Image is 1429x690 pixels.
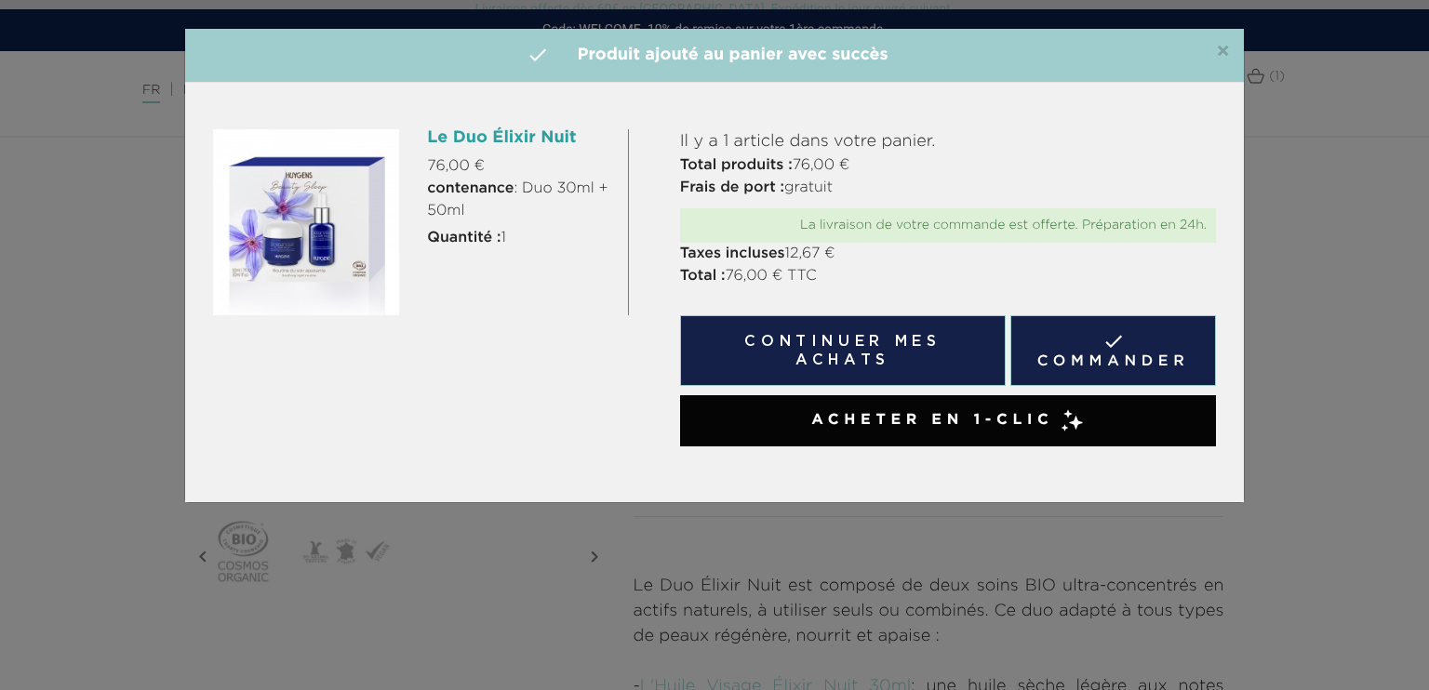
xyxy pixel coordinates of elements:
span: × [1216,41,1230,63]
button: Close [1216,41,1230,63]
strong: Taxes incluses [680,246,785,261]
a: Commander [1010,315,1216,386]
img: Le Duo Élixir Nuit [213,129,399,315]
p: 76,00 € [680,154,1216,177]
p: 1 [427,227,613,249]
p: 76,00 € [427,155,613,178]
p: gratuit [680,177,1216,199]
p: Il y a 1 article dans votre panier. [680,129,1216,154]
p: 12,67 € [680,243,1216,265]
strong: Frais de port : [680,180,784,195]
h4: Produit ajouté au panier avec succès [199,43,1230,68]
div: La livraison de votre commande est offerte. Préparation en 24h. [689,218,1207,233]
strong: contenance [427,181,514,196]
strong: Quantité : [427,231,501,245]
h6: Le Duo Élixir Nuit [427,129,613,148]
p: 76,00 € TTC [680,265,1216,287]
i:  [527,44,549,66]
button: Continuer mes achats [680,315,1006,386]
strong: Total produits : [680,158,793,173]
span: : Duo 30ml + 50ml [427,178,613,222]
strong: Total : [680,269,726,284]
